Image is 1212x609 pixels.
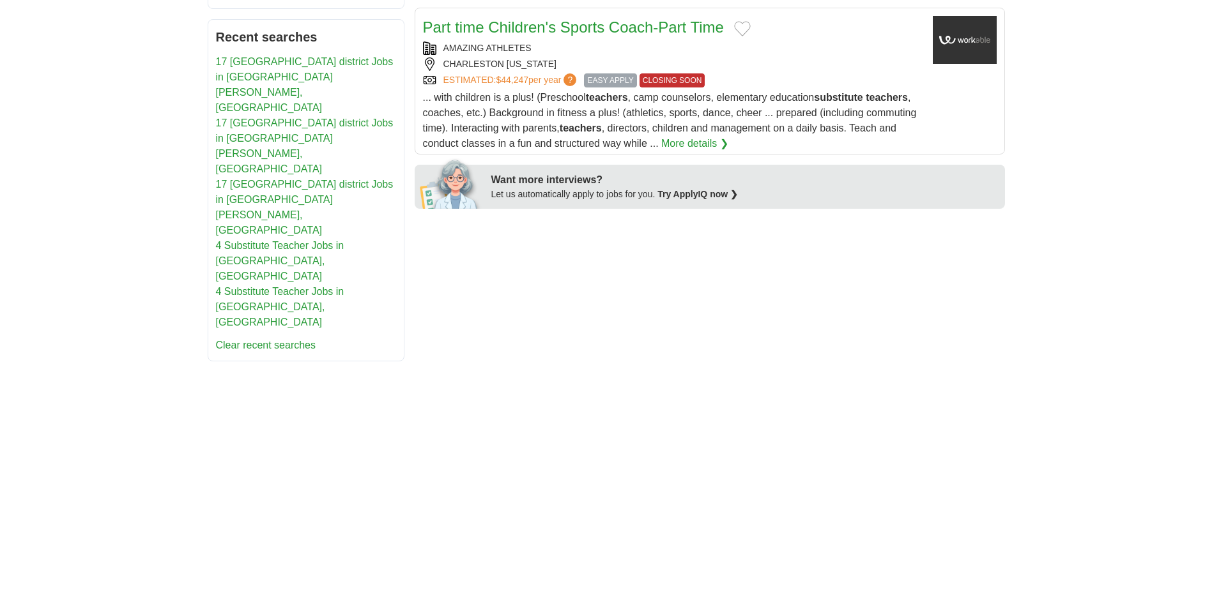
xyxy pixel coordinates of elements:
h2: Recent searches [216,27,396,47]
div: Want more interviews? [491,172,997,188]
strong: teachers [586,92,628,103]
a: Part time Children's Sports Coach-Part Time [423,19,724,36]
strong: teachers [866,92,908,103]
a: More details ❯ [661,136,728,151]
strong: teachers [560,123,602,133]
span: EASY APPLY [584,73,636,87]
img: Company logo [933,16,997,64]
a: ESTIMATED:$44,247per year? [443,73,579,87]
button: Add to favorite jobs [734,21,751,36]
a: 17 [GEOGRAPHIC_DATA] district Jobs in [GEOGRAPHIC_DATA][PERSON_NAME], [GEOGRAPHIC_DATA] [216,56,394,113]
span: $44,247 [496,75,528,85]
a: 17 [GEOGRAPHIC_DATA] district Jobs in [GEOGRAPHIC_DATA][PERSON_NAME], [GEOGRAPHIC_DATA] [216,179,394,236]
a: Clear recent searches [216,340,316,350]
a: 17 [GEOGRAPHIC_DATA] district Jobs in [GEOGRAPHIC_DATA][PERSON_NAME], [GEOGRAPHIC_DATA] [216,117,394,174]
div: Let us automatically apply to jobs for you. [491,188,997,201]
a: 4 Substitute Teacher Jobs in [GEOGRAPHIC_DATA], [GEOGRAPHIC_DATA] [216,240,344,282]
span: ... with children is a plus! (Preschool , camp counselors, elementary education , coaches, etc.) ... [423,92,917,149]
div: AMAZING ATHLETES [423,41,923,55]
strong: substitute [814,92,863,103]
div: CHARLESTON [US_STATE] [423,57,923,71]
img: apply-iq-scientist.png [420,158,482,209]
a: Try ApplyIQ now ❯ [657,189,738,199]
span: CLOSING SOON [640,73,705,87]
a: 4 Substitute Teacher Jobs in [GEOGRAPHIC_DATA], [GEOGRAPHIC_DATA] [216,286,344,327]
span: ? [564,73,576,86]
